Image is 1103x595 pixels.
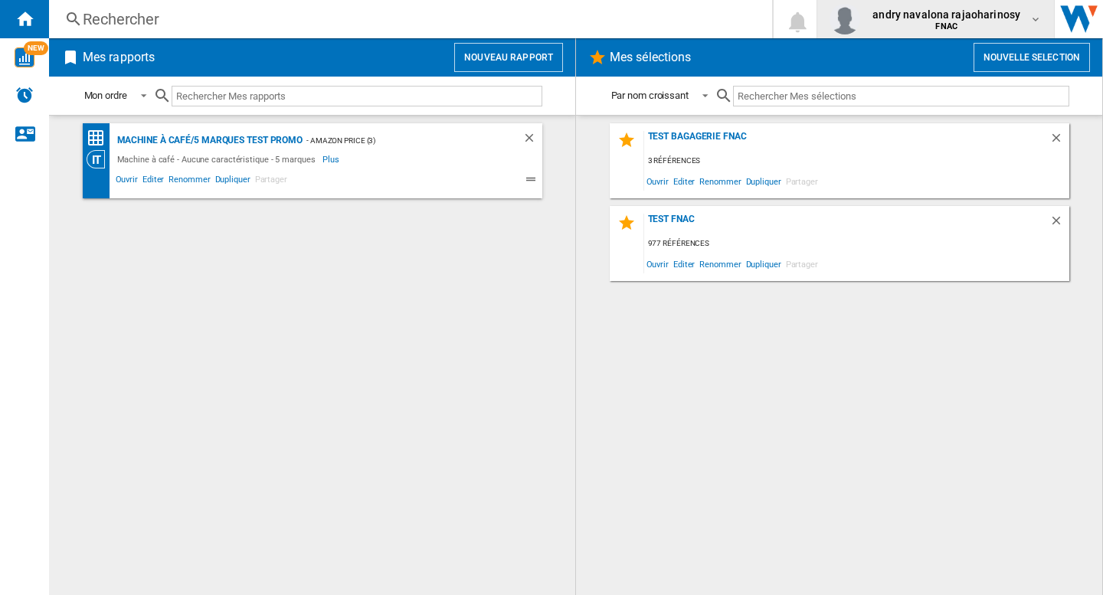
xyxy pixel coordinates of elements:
[872,7,1020,22] span: andry navalona rajaoharinosy
[24,41,48,55] span: NEW
[974,43,1090,72] button: Nouvelle selection
[87,129,113,148] div: Matrice des prix
[644,214,1049,234] div: test fnac
[454,43,563,72] button: Nouveau rapport
[744,253,784,274] span: Dupliquer
[671,171,697,191] span: Editer
[830,4,860,34] img: profile.jpg
[15,47,34,67] img: wise-card.svg
[784,171,820,191] span: Partager
[1049,131,1069,152] div: Supprimer
[113,172,140,191] span: Ouvrir
[253,172,290,191] span: Partager
[113,131,303,150] div: Machine à café/5 marques test promo
[644,253,671,274] span: Ouvrir
[15,86,34,104] img: alerts-logo.svg
[113,150,323,168] div: Machine à café - Aucune caractéristique - 5 marques
[697,253,743,274] span: Renommer
[935,21,957,31] b: FNAC
[80,43,158,72] h2: Mes rapports
[522,131,542,150] div: Supprimer
[611,90,689,101] div: Par nom croissant
[644,171,671,191] span: Ouvrir
[322,150,342,168] span: Plus
[644,152,1069,171] div: 3 références
[784,253,820,274] span: Partager
[166,172,212,191] span: Renommer
[607,43,694,72] h2: Mes sélections
[733,86,1069,106] input: Rechercher Mes sélections
[140,172,166,191] span: Editer
[172,86,542,106] input: Rechercher Mes rapports
[644,234,1069,253] div: 977 références
[83,8,732,30] div: Rechercher
[303,131,491,150] div: - AMAZON price (3)
[87,150,113,168] div: Vision Catégorie
[697,171,743,191] span: Renommer
[744,171,784,191] span: Dupliquer
[213,172,253,191] span: Dupliquer
[84,90,127,101] div: Mon ordre
[644,131,1049,152] div: test bagagerie FNAC
[1049,214,1069,234] div: Supprimer
[671,253,697,274] span: Editer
